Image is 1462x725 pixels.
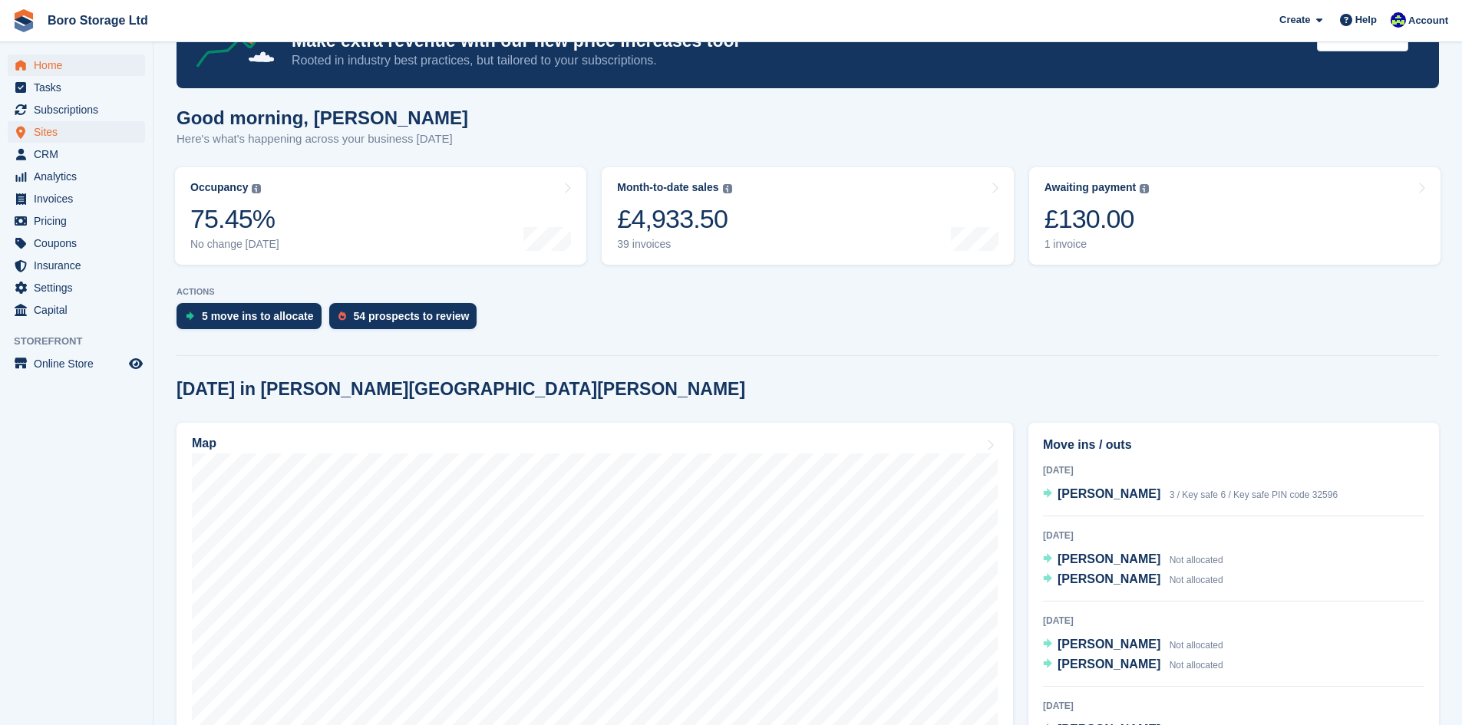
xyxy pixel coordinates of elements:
p: ACTIONS [177,287,1439,297]
div: Awaiting payment [1045,181,1137,194]
img: icon-info-grey-7440780725fd019a000dd9b08b2336e03edf1995a4989e88bcd33f0948082b44.svg [252,184,261,193]
span: [PERSON_NAME] [1058,657,1160,671]
a: menu [8,232,145,254]
span: [PERSON_NAME] [1058,638,1160,651]
span: Online Store [34,353,126,374]
div: £4,933.50 [617,203,731,235]
a: Preview store [127,354,145,373]
div: [DATE] [1043,463,1424,477]
a: menu [8,54,145,76]
span: Create [1279,12,1310,28]
a: menu [8,166,145,187]
a: Month-to-date sales £4,933.50 39 invoices [602,167,1013,265]
span: Tasks [34,77,126,98]
span: Not allocated [1170,660,1223,671]
span: Not allocated [1170,575,1223,585]
span: Not allocated [1170,640,1223,651]
img: stora-icon-8386f47178a22dfd0bd8f6a31ec36ba5ce8667c1dd55bd0f319d3a0aa187defe.svg [12,9,35,32]
a: Occupancy 75.45% No change [DATE] [175,167,586,265]
span: Storefront [14,334,153,349]
a: menu [8,255,145,276]
h2: [DATE] in [PERSON_NAME][GEOGRAPHIC_DATA][PERSON_NAME] [177,379,745,400]
span: Help [1355,12,1377,28]
img: icon-info-grey-7440780725fd019a000dd9b08b2336e03edf1995a4989e88bcd33f0948082b44.svg [1140,184,1149,193]
span: Capital [34,299,126,321]
a: menu [8,143,145,165]
span: Pricing [34,210,126,232]
img: move_ins_to_allocate_icon-fdf77a2bb77ea45bf5b3d319d69a93e2d87916cf1d5bf7949dd705db3b84f3ca.svg [186,311,194,321]
p: Rooted in industry best practices, but tailored to your subscriptions. [292,52,1305,69]
span: Not allocated [1170,555,1223,565]
div: 39 invoices [617,238,731,251]
div: £130.00 [1045,203,1150,235]
a: [PERSON_NAME] Not allocated [1043,655,1223,675]
a: [PERSON_NAME] Not allocated [1043,550,1223,570]
a: [PERSON_NAME] Not allocated [1043,570,1223,590]
span: [PERSON_NAME] [1058,572,1160,585]
img: icon-info-grey-7440780725fd019a000dd9b08b2336e03edf1995a4989e88bcd33f0948082b44.svg [723,184,732,193]
a: menu [8,99,145,120]
h2: Map [192,437,216,450]
div: 1 invoice [1045,238,1150,251]
span: Subscriptions [34,99,126,120]
span: Coupons [34,232,126,254]
a: Awaiting payment £130.00 1 invoice [1029,167,1441,265]
img: Tobie Hillier [1391,12,1406,28]
span: CRM [34,143,126,165]
span: Analytics [34,166,126,187]
a: Boro Storage Ltd [41,8,154,33]
span: [PERSON_NAME] [1058,487,1160,500]
a: menu [8,299,145,321]
div: 5 move ins to allocate [202,310,314,322]
span: Settings [34,277,126,298]
span: Insurance [34,255,126,276]
h1: Good morning, [PERSON_NAME] [177,107,468,128]
span: Invoices [34,188,126,209]
div: Month-to-date sales [617,181,718,194]
div: 75.45% [190,203,279,235]
span: 3 / Key safe 6 / Key safe PIN code 32596 [1170,489,1338,500]
a: 54 prospects to review [329,303,485,337]
span: [PERSON_NAME] [1058,552,1160,565]
img: prospect-51fa495bee0391a8d652442698ab0144808aea92771e9ea1ae160a38d050c398.svg [338,311,346,321]
a: menu [8,353,145,374]
div: [DATE] [1043,699,1424,713]
a: menu [8,188,145,209]
a: [PERSON_NAME] 3 / Key safe 6 / Key safe PIN code 32596 [1043,485,1338,505]
div: Occupancy [190,181,248,194]
a: menu [8,121,145,143]
h2: Move ins / outs [1043,436,1424,454]
span: Sites [34,121,126,143]
a: 5 move ins to allocate [177,303,329,337]
span: Account [1408,13,1448,28]
a: menu [8,77,145,98]
div: 54 prospects to review [354,310,470,322]
a: menu [8,277,145,298]
span: Home [34,54,126,76]
div: No change [DATE] [190,238,279,251]
div: [DATE] [1043,529,1424,542]
a: menu [8,210,145,232]
a: [PERSON_NAME] Not allocated [1043,635,1223,655]
p: Here's what's happening across your business [DATE] [177,130,468,148]
div: [DATE] [1043,614,1424,628]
